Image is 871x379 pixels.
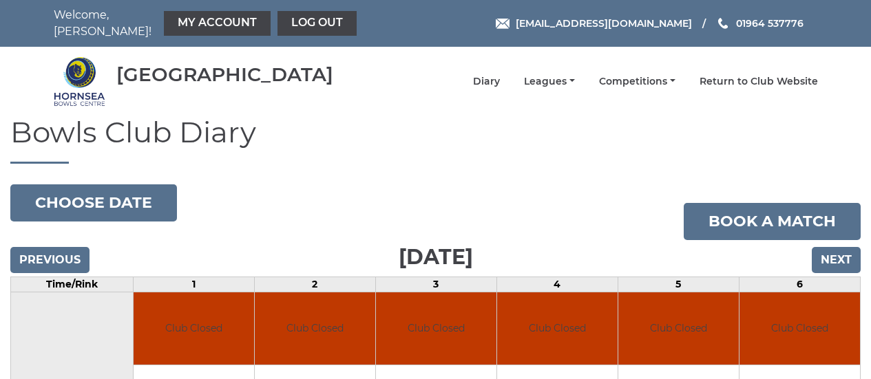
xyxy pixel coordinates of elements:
td: 6 [739,277,860,292]
input: Next [812,247,861,273]
span: [EMAIL_ADDRESS][DOMAIN_NAME] [516,17,692,30]
td: 3 [375,277,496,292]
td: Time/Rink [11,277,134,292]
a: Return to Club Website [700,75,818,88]
h1: Bowls Club Diary [10,116,861,164]
td: 2 [254,277,375,292]
input: Previous [10,247,90,273]
td: Club Closed [497,292,618,365]
a: Email [EMAIL_ADDRESS][DOMAIN_NAME] [496,16,692,31]
span: 01964 537776 [736,17,804,30]
a: My Account [164,11,271,36]
a: Leagues [524,75,575,88]
td: Club Closed [739,292,860,365]
a: Phone us 01964 537776 [716,16,804,31]
td: 4 [496,277,618,292]
button: Choose date [10,184,177,221]
div: [GEOGRAPHIC_DATA] [116,64,333,85]
a: Book a match [684,203,861,240]
td: Club Closed [376,292,496,365]
td: 5 [618,277,739,292]
img: Phone us [718,18,728,29]
a: Competitions [599,75,675,88]
a: Log out [277,11,357,36]
nav: Welcome, [PERSON_NAME]! [54,7,360,40]
img: Hornsea Bowls Centre [54,56,105,107]
img: Email [496,19,510,29]
td: Club Closed [134,292,254,365]
td: Club Closed [618,292,739,365]
a: Diary [473,75,500,88]
td: 1 [133,277,254,292]
td: Club Closed [255,292,375,365]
